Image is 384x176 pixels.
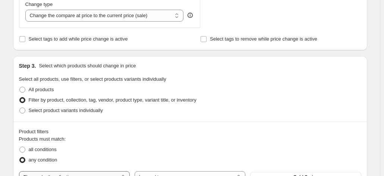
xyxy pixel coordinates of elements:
[186,12,194,19] div: help
[29,97,196,103] span: Filter by product, collection, tag, vendor, product type, variant title, or inventory
[19,136,66,142] span: Products must match:
[210,36,317,42] span: Select tags to remove while price change is active
[29,36,128,42] span: Select tags to add while price change is active
[39,62,136,70] p: Select which products should change in price
[19,76,166,82] span: Select all products, use filters, or select products variants individually
[25,1,53,7] span: Change type
[29,108,103,113] span: Select product variants individually
[19,128,361,135] div: Product filters
[29,157,57,163] span: any condition
[29,87,54,92] span: All products
[29,147,57,152] span: all conditions
[19,62,36,70] h2: Step 3.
